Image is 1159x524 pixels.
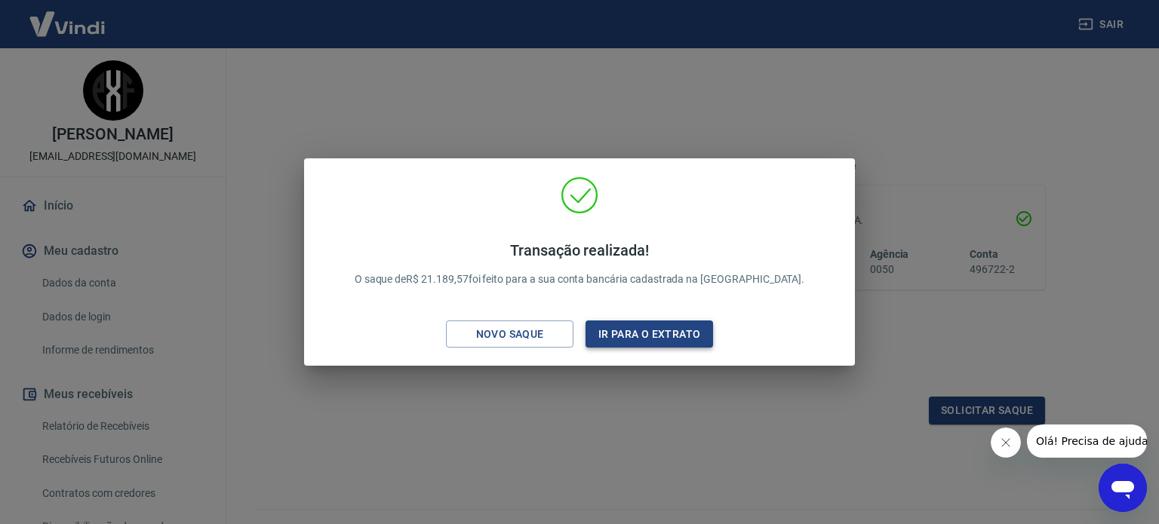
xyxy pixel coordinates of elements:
p: O saque de R$ 21.189,57 foi feito para a sua conta bancária cadastrada na [GEOGRAPHIC_DATA]. [355,241,805,287]
iframe: Mensagem da empresa [1027,424,1147,458]
button: Novo saque [446,320,573,348]
iframe: Fechar mensagem [991,427,1021,458]
button: Ir para o extrato [586,320,713,348]
h4: Transação realizada! [355,241,805,259]
iframe: Botão para abrir a janela de mensagens [1099,464,1147,512]
span: Olá! Precisa de ajuda? [9,11,127,23]
div: Novo saque [458,325,562,344]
